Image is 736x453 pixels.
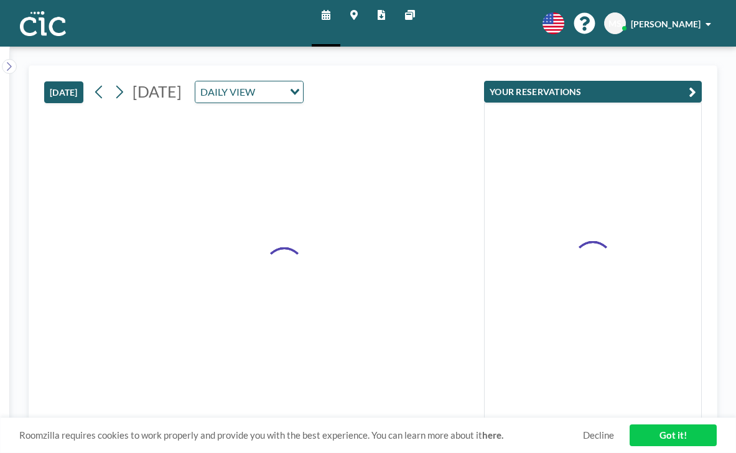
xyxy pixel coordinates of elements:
[482,429,503,441] a: here.
[259,84,282,100] input: Search for option
[583,429,614,441] a: Decline
[19,429,583,441] span: Roomzilla requires cookies to work properly and provide you with the best experience. You can lea...
[133,82,182,101] span: [DATE]
[630,424,717,446] a: Got it!
[195,81,303,103] div: Search for option
[44,81,83,103] button: [DATE]
[631,19,701,29] span: [PERSON_NAME]
[484,81,702,103] button: YOUR RESERVATIONS
[20,11,66,36] img: organization-logo
[608,18,622,29] span: MS
[198,84,258,100] span: DAILY VIEW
